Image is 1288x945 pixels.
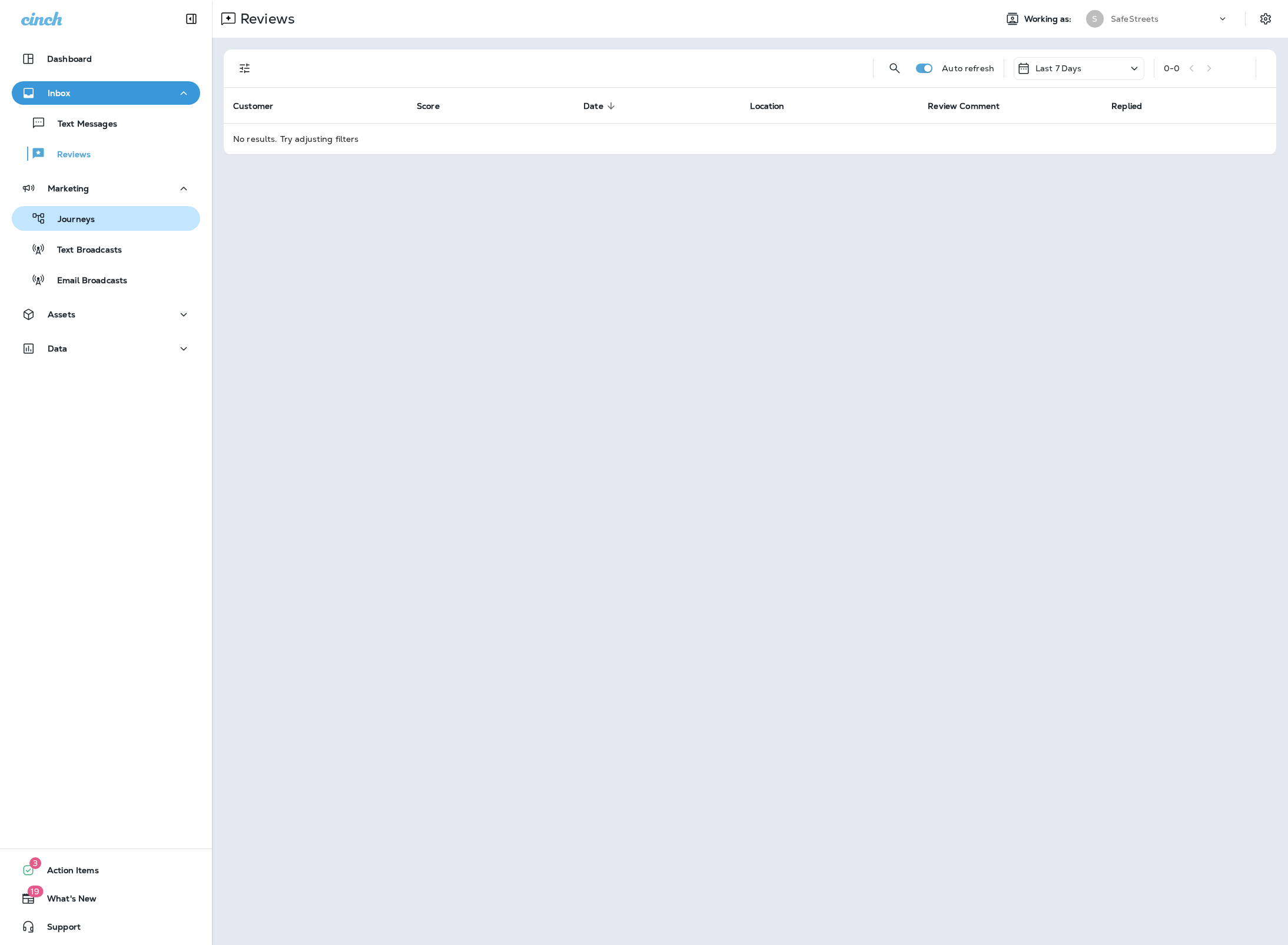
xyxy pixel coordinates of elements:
[46,119,117,130] p: Text Messages
[928,101,1000,111] span: Review Comment
[12,111,200,135] button: Text Messages
[417,101,455,111] span: Score
[12,267,200,292] button: Email Broadcasts
[48,184,89,193] p: Marketing
[45,245,122,256] p: Text Broadcasts
[583,101,619,111] span: Date
[27,886,43,897] span: 19
[942,64,994,73] p: Auto refresh
[1024,14,1074,24] span: Working as:
[12,237,200,261] button: Text Broadcasts
[12,206,200,231] button: Journeys
[12,47,200,71] button: Dashboard
[233,101,288,111] span: Customer
[1035,64,1082,73] p: Last 7 Days
[750,101,784,111] span: Location
[1164,64,1180,73] div: 0 - 0
[928,101,1015,111] span: Review Comment
[12,887,200,910] button: 19What's New
[45,150,91,161] p: Reviews
[224,123,1276,154] td: No results. Try adjusting filters
[47,54,92,64] p: Dashboard
[12,141,200,166] button: Reviews
[46,214,95,226] p: Journeys
[12,337,200,360] button: Data
[12,177,200,200] button: Marketing
[29,857,41,869] span: 3
[883,57,907,80] button: Search Reviews
[1111,101,1142,111] span: Replied
[1086,10,1104,28] div: S
[1111,101,1157,111] span: Replied
[35,922,81,936] span: Support
[233,57,257,80] button: Filters
[175,7,208,31] button: Collapse Sidebar
[750,101,799,111] span: Location
[583,101,603,111] span: Date
[35,894,97,908] span: What's New
[417,101,440,111] span: Score
[12,303,200,326] button: Assets
[1255,8,1276,29] button: Settings
[48,344,68,353] p: Data
[45,276,127,287] p: Email Broadcasts
[48,310,75,319] p: Assets
[48,88,70,98] p: Inbox
[12,915,200,939] button: Support
[233,101,273,111] span: Customer
[235,10,295,28] p: Reviews
[12,858,200,882] button: 3Action Items
[12,81,200,105] button: Inbox
[1111,14,1159,24] p: SafeStreets
[35,866,99,880] span: Action Items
